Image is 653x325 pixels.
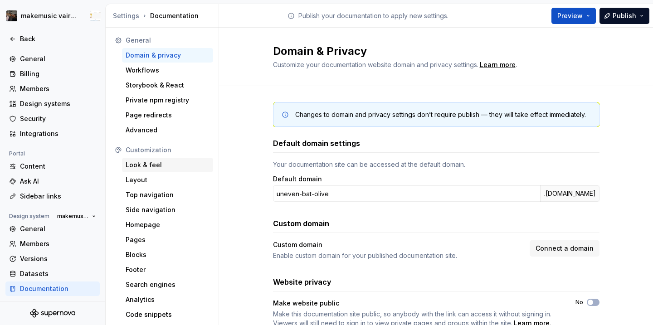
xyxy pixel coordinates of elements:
[122,292,213,307] a: Analytics
[122,233,213,247] a: Pages
[20,114,96,123] div: Security
[20,162,96,171] div: Content
[126,220,210,229] div: Homepage
[5,252,100,266] a: Versions
[126,66,210,75] div: Workflows
[295,110,586,119] div: Changes to domain and privacy settings don’t require publish — they will take effect immediately.
[126,81,210,90] div: Storybook & React
[122,218,213,232] a: Homepage
[122,63,213,78] a: Workflows
[273,218,329,229] h3: Custom domain
[5,267,100,281] a: Datasets
[5,281,100,296] a: Documentation
[122,93,213,107] a: Private npm registry
[113,11,215,20] div: Documentation
[273,61,478,68] span: Customize your documentation website domain and privacy settings.
[20,239,96,248] div: Members
[613,11,636,20] span: Publish
[575,299,583,306] label: No
[126,205,210,214] div: Side navigation
[20,224,96,233] div: General
[126,250,210,259] div: Blocks
[126,235,210,244] div: Pages
[126,160,210,170] div: Look & feel
[298,11,448,20] p: Publish your documentation to apply new settings.
[57,213,88,220] span: makemusic vairables 2
[5,126,100,141] a: Integrations
[5,52,100,66] a: General
[478,62,517,68] span: .
[273,276,331,287] h3: Website privacy
[126,190,210,199] div: Top navigation
[5,148,29,159] div: Portal
[5,159,100,174] a: Content
[6,10,17,21] img: 6406f678-1b55-468d-98ac-69dd53595fce.png
[273,138,360,149] h3: Default domain settings
[273,299,339,308] div: Make website public
[126,175,210,184] div: Layout
[5,112,100,126] a: Security
[126,295,210,304] div: Analytics
[20,254,96,263] div: Versions
[20,129,96,138] div: Integrations
[126,280,210,289] div: Search engines
[122,262,213,277] a: Footer
[273,160,599,169] div: Your documentation site can be accessed at the default domain.
[126,265,210,274] div: Footer
[5,67,100,81] a: Billing
[20,84,96,93] div: Members
[599,8,649,24] button: Publish
[5,211,53,222] div: Design system
[122,247,213,262] a: Blocks
[122,277,213,292] a: Search engines
[20,177,96,186] div: Ask AI
[530,240,599,257] button: Connect a domain
[126,126,210,135] div: Advanced
[122,203,213,217] a: Side navigation
[21,11,79,20] div: makemusic vairables 2
[122,307,213,322] a: Code snippets
[126,96,210,105] div: Private npm registry
[273,44,589,58] h2: Domain & Privacy
[20,54,96,63] div: General
[30,309,75,318] svg: Supernova Logo
[122,173,213,187] a: Layout
[122,158,213,172] a: Look & feel
[126,111,210,120] div: Page redirects
[122,108,213,122] a: Page redirects
[20,284,96,293] div: Documentation
[126,146,210,155] div: Customization
[273,240,322,249] div: Custom domain
[20,192,96,201] div: Sidebar links
[20,99,96,108] div: Design systems
[536,244,594,253] span: Connect a domain
[126,310,210,319] div: Code snippets
[5,222,100,236] a: General
[122,48,213,63] a: Domain & privacy
[5,97,100,111] a: Design systems
[5,189,100,204] a: Sidebar links
[113,11,139,20] button: Settings
[20,34,96,44] div: Back
[273,175,322,184] label: Default domain
[2,6,103,26] button: makemusic vairables 2Nikki Craciun
[540,185,599,202] div: .[DOMAIN_NAME]
[5,237,100,251] a: Members
[273,251,524,260] div: Enable custom domain for your published documentation site.
[122,78,213,92] a: Storybook & React
[20,269,96,278] div: Datasets
[480,60,516,69] a: Learn more
[20,69,96,78] div: Billing
[557,11,583,20] span: Preview
[5,32,100,46] a: Back
[5,174,100,189] a: Ask AI
[122,188,213,202] a: Top navigation
[90,10,101,21] img: Nikki Craciun
[5,82,100,96] a: Members
[551,8,596,24] button: Preview
[122,123,213,137] a: Advanced
[126,51,210,60] div: Domain & privacy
